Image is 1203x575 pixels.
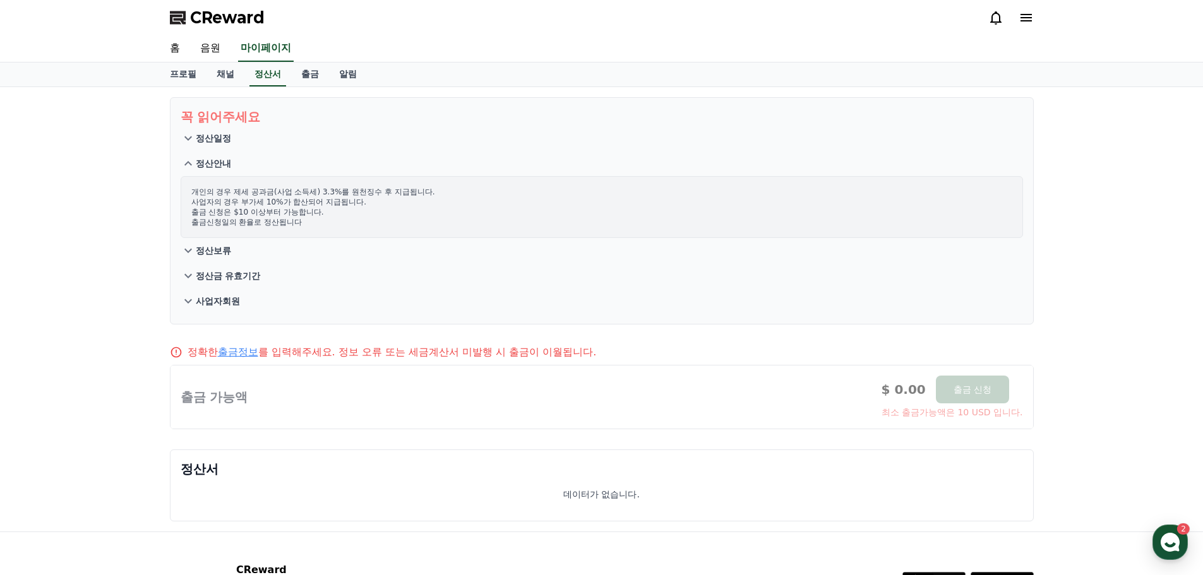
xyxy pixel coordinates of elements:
button: 정산일정 [181,126,1023,151]
a: 2대화 [83,400,163,432]
a: 홈 [4,400,83,432]
a: 출금정보 [218,346,258,358]
span: 설정 [195,419,210,429]
a: 채널 [206,62,244,86]
a: 설정 [163,400,242,432]
p: 정산서 [181,460,1023,478]
p: 꼭 읽어주세요 [181,108,1023,126]
a: 알림 [329,62,367,86]
p: 정산금 유효기간 [196,270,261,282]
a: 음원 [190,35,230,62]
a: 홈 [160,35,190,62]
p: 사업자회원 [196,295,240,307]
a: 마이페이지 [238,35,294,62]
a: 정산서 [249,62,286,86]
p: 정산안내 [196,157,231,170]
button: 정산안내 [181,151,1023,176]
p: 정산보류 [196,244,231,257]
a: CReward [170,8,265,28]
span: 홈 [40,419,47,429]
p: 정산일정 [196,132,231,145]
button: 사업자회원 [181,288,1023,314]
p: 데이터가 없습니다. [563,488,640,501]
button: 정산보류 [181,238,1023,263]
button: 정산금 유효기간 [181,263,1023,288]
span: 대화 [116,420,131,430]
p: 개인의 경우 제세 공과금(사업 소득세) 3.3%를 원천징수 후 지급됩니다. 사업자의 경우 부가세 10%가 합산되어 지급됩니다. 출금 신청은 $10 이상부터 가능합니다. 출금신... [191,187,1012,227]
p: 정확한 를 입력해주세요. 정보 오류 또는 세금계산서 미발행 시 출금이 이월됩니다. [188,345,597,360]
span: CReward [190,8,265,28]
a: 프로필 [160,62,206,86]
span: 2 [128,400,133,410]
a: 출금 [291,62,329,86]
